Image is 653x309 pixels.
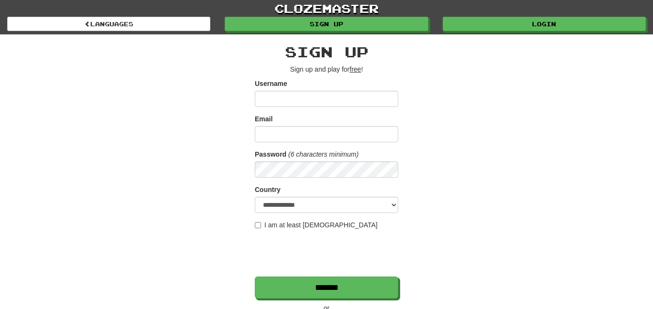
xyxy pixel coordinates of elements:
[255,185,281,194] label: Country
[255,222,261,228] input: I am at least [DEMOGRAPHIC_DATA]
[255,44,398,60] h2: Sign up
[255,64,398,74] p: Sign up and play for !
[255,149,286,159] label: Password
[255,79,287,88] label: Username
[255,114,272,124] label: Email
[288,150,359,158] em: (6 characters minimum)
[255,220,378,230] label: I am at least [DEMOGRAPHIC_DATA]
[255,234,400,272] iframe: reCAPTCHA
[225,17,428,31] a: Sign up
[443,17,646,31] a: Login
[349,65,361,73] u: free
[7,17,210,31] a: Languages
